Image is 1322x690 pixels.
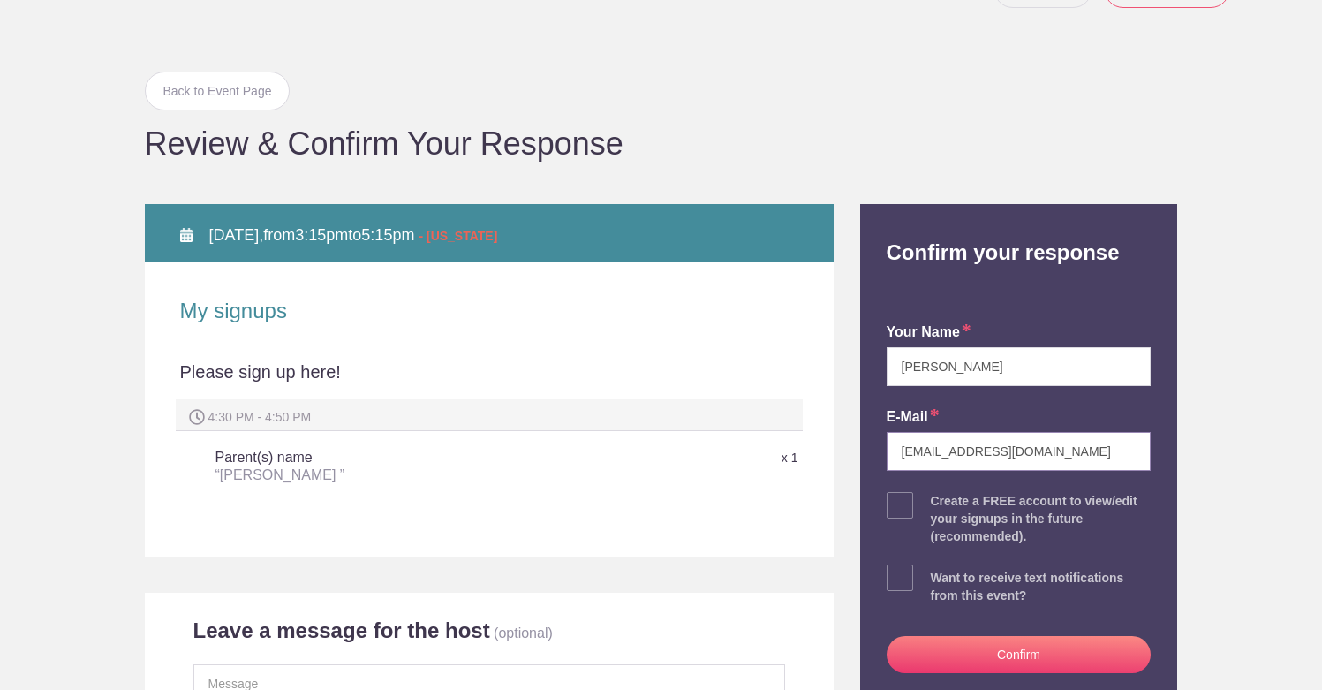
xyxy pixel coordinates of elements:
[887,636,1152,673] button: Confirm
[295,226,348,244] span: 3:15pm
[209,226,498,244] span: from to
[887,322,971,343] label: your name
[931,569,1152,604] div: Want to receive text notifications from this event?
[215,466,604,484] div: “[PERSON_NAME] ”
[176,399,803,431] div: 4:30 PM - 4:50 PM
[887,407,940,428] label: E-mail
[873,204,1165,266] h2: Confirm your response
[180,228,193,242] img: Calendar alt
[419,229,497,243] span: - [US_STATE]
[361,226,414,244] span: 5:15pm
[209,226,264,244] span: [DATE],
[180,298,798,324] h2: My signups
[180,360,798,400] div: Please sign up here!
[145,128,1178,160] h1: Review & Confirm Your Response
[931,492,1152,545] div: Create a FREE account to view/edit your signups in the future (recommended).
[189,409,205,425] img: Spot time
[145,72,291,110] a: Back to Event Page
[604,443,798,474] div: x 1
[887,347,1152,386] input: e.g. Julie Farrell
[494,626,553,641] p: (optional)
[215,440,604,493] h5: Parent(s) name
[193,618,490,644] h2: Leave a message for the host
[887,432,1152,471] input: e.g. julie@gmail.com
